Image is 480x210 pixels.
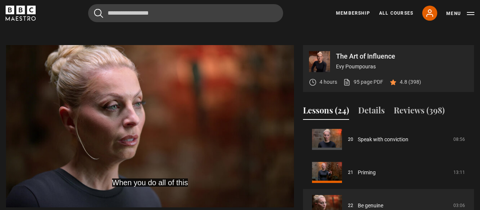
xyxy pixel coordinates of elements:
video-js: Video Player [6,45,294,207]
p: 4.8 (398) [400,78,421,86]
a: Priming [358,169,376,177]
button: Toggle navigation [446,10,474,17]
a: All Courses [379,10,413,17]
a: 95 page PDF [343,78,383,86]
p: 4 hours [319,78,337,86]
button: Submit the search query [94,9,103,18]
p: Evy Poumpouras [336,63,468,71]
p: The Art of Influence [336,53,468,60]
a: Membership [336,10,370,17]
a: Speak with conviction [358,136,408,144]
a: Be genuine [358,202,383,210]
svg: BBC Maestro [6,6,36,21]
input: Search [88,4,283,22]
button: Details [358,104,385,120]
button: Lessons (24) [303,104,349,120]
button: Reviews (398) [394,104,445,120]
